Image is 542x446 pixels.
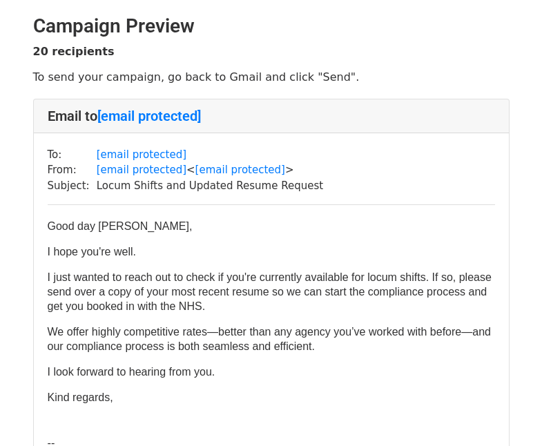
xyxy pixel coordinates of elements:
td: < > [97,162,324,178]
strong: 20 recipients [33,45,115,58]
td: From: [48,162,97,178]
a: [email protected] [97,164,186,176]
a: [email protected] [195,164,285,176]
td: Locum Shifts and Updated Resume Request [97,178,324,194]
h2: Campaign Preview [33,14,510,38]
p: I just wanted to reach out to check if you're currently available for locum shifts. If so, please... [48,270,495,313]
td: To: [48,147,97,163]
p: To send your campaign, go back to Gmail and click "Send". [33,70,510,84]
p: Kind regards, [48,390,495,405]
p: We offer highly competitive rates—better than any agency you’ve worked with before—and our compli... [48,324,495,353]
a: [email protected] [97,148,186,161]
p: I look forward to hearing from you. [48,365,495,379]
p: I hope you're well. [48,244,495,259]
a: [email protected] [97,108,201,124]
td: Subject: [48,178,97,194]
p: Good day [PERSON_NAME], [48,219,495,233]
h4: Email to [48,108,495,124]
